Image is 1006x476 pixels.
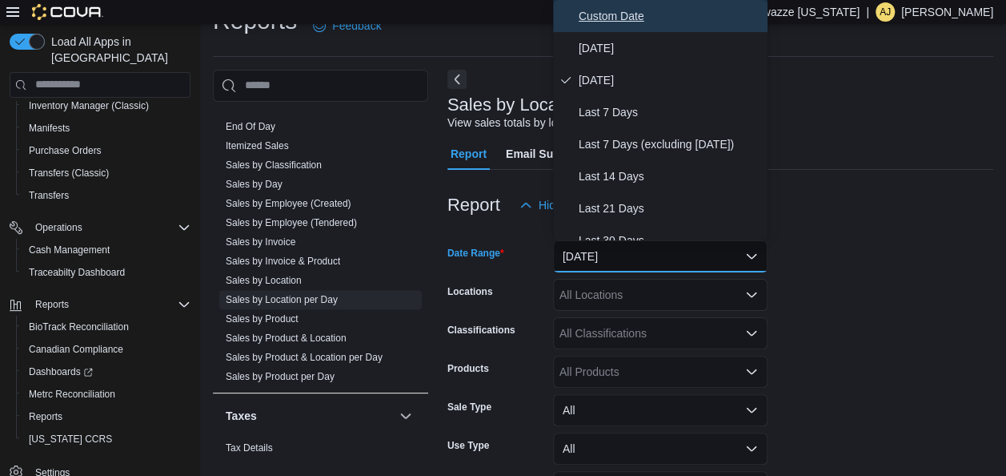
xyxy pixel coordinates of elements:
[745,327,758,340] button: Open list of options
[513,189,629,221] button: Hide Parameters
[307,10,387,42] a: Feedback
[45,34,190,66] span: Load All Apps in [GEOGRAPHIC_DATA]
[447,362,489,375] label: Products
[22,407,190,426] span: Reports
[226,178,283,191] span: Sales by Day
[226,352,383,363] a: Sales by Product & Location per Day
[22,163,115,183] a: Transfers (Classic)
[16,428,197,450] button: [US_STATE] CCRS
[226,294,338,305] a: Sales by Location per Day
[22,407,69,426] a: Reports
[396,85,415,104] button: Sales
[29,266,125,279] span: Traceabilty Dashboard
[29,410,62,423] span: Reports
[3,293,197,316] button: Reports
[22,317,190,337] span: BioTrack Reconciliation
[226,313,299,325] span: Sales by Product
[447,196,500,215] h3: Report
[579,167,761,186] span: Last 14 Days
[579,135,761,154] span: Last 7 Days (excluding [DATE])
[16,139,197,162] button: Purchase Orders
[579,38,761,58] span: [DATE]
[880,2,891,22] span: AJ
[29,244,110,256] span: Cash Management
[226,371,335,382] a: Sales by Product per Day
[16,405,197,428] button: Reports
[447,401,491,413] label: Sale Type
[226,159,322,171] a: Sales by Classification
[29,218,190,237] span: Operations
[579,103,761,122] span: Last 7 Days
[579,6,761,26] span: Custom Date
[447,247,504,260] label: Date Range
[16,338,197,361] button: Canadian Compliance
[226,442,273,454] a: Tax Details
[226,139,289,152] span: Itemized Sales
[3,216,197,239] button: Operations
[29,99,149,112] span: Inventory Manager (Classic)
[447,95,653,115] h3: Sales by Location per Day
[29,295,75,314] button: Reports
[447,70,467,89] button: Next
[901,2,993,22] p: [PERSON_NAME]
[226,179,283,190] a: Sales by Day
[29,343,123,356] span: Canadian Compliance
[876,2,895,22] div: Arcelia Johnson
[22,141,190,160] span: Purchase Orders
[226,442,273,454] span: Tax Details
[226,121,275,132] a: End Of Day
[226,198,351,209] a: Sales by Employee (Created)
[22,119,190,138] span: Manifests
[29,144,102,157] span: Purchase Orders
[22,340,190,359] span: Canadian Compliance
[16,316,197,338] button: BioTrack Reconciliation
[22,385,190,404] span: Metrc Reconciliation
[22,119,76,138] a: Manifests
[553,240,768,272] button: [DATE]
[29,433,112,446] span: [US_STATE] CCRS
[579,231,761,250] span: Last 30 Days
[745,365,758,378] button: Open list of options
[226,313,299,325] a: Sales by Product
[22,163,190,183] span: Transfers (Classic)
[22,317,135,337] a: BioTrack Reconciliation
[29,122,70,135] span: Manifests
[553,433,768,465] button: All
[226,236,295,248] a: Sales by Invoice
[226,255,340,268] span: Sales by Invoice & Product
[447,439,489,452] label: Use Type
[226,216,357,229] span: Sales by Employee (Tendered)
[213,117,428,393] div: Sales
[22,362,99,381] a: Dashboards
[22,96,155,115] a: Inventory Manager (Classic)
[16,117,197,139] button: Manifests
[226,370,335,383] span: Sales by Product per Day
[16,261,197,284] button: Traceabilty Dashboard
[22,240,190,260] span: Cash Management
[22,186,75,205] a: Transfers
[745,288,758,301] button: Open list of options
[226,333,347,344] a: Sales by Product & Location
[29,167,109,180] span: Transfers (Classic)
[743,2,860,22] p: Schwazze [US_STATE]
[16,361,197,383] a: Dashboards
[29,295,190,314] span: Reports
[16,162,197,184] button: Transfers (Classic)
[35,221,82,234] span: Operations
[447,324,515,337] label: Classifications
[226,408,393,424] button: Taxes
[447,115,763,131] div: View sales totals by location and day for a specified date range.
[226,275,302,286] a: Sales by Location
[29,321,129,333] span: BioTrack Reconciliation
[22,430,190,449] span: Washington CCRS
[16,239,197,261] button: Cash Management
[226,120,275,133] span: End Of Day
[579,71,761,90] span: [DATE]
[226,293,338,306] span: Sales by Location per Day
[22,141,108,160] a: Purchase Orders
[16,184,197,207] button: Transfers
[22,240,116,260] a: Cash Management
[22,385,122,404] a: Metrc Reconciliation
